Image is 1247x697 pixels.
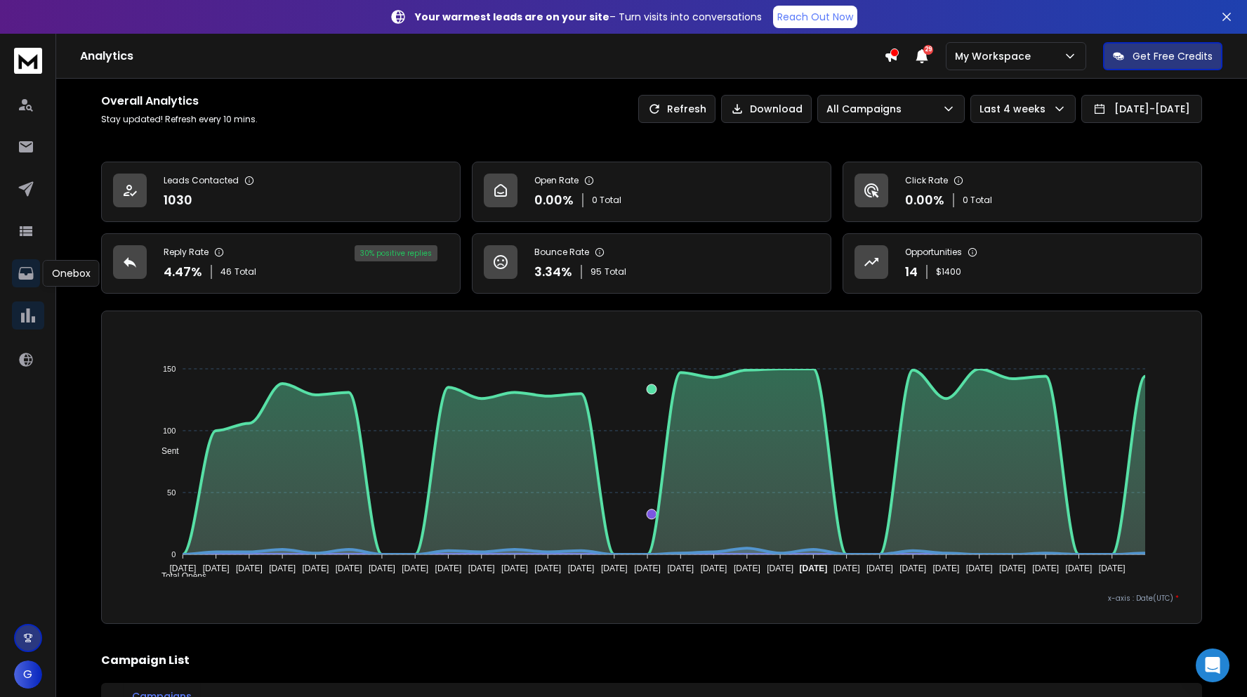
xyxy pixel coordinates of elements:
[124,593,1179,604] p: x-axis : Date(UTC)
[979,102,1051,116] p: Last 4 weeks
[171,550,176,559] tspan: 0
[14,660,42,689] button: G
[667,564,694,573] tspan: [DATE]
[302,564,329,573] tspan: [DATE]
[501,564,528,573] tspan: [DATE]
[1066,564,1093,573] tspan: [DATE]
[163,426,176,435] tspan: 100
[101,233,461,294] a: Reply Rate4.47%46Total30% positive replies
[164,247,209,258] p: Reply Rate
[568,564,595,573] tspan: [DATE]
[355,245,437,261] div: 30 % positive replies
[369,564,395,573] tspan: [DATE]
[1196,649,1229,682] div: Open Intercom Messenger
[468,564,495,573] tspan: [DATE]
[936,266,961,278] p: $ 1400
[963,195,992,206] p: 0 Total
[826,102,907,116] p: All Campaigns
[202,564,229,573] tspan: [DATE]
[843,233,1202,294] a: Opportunities14$1400
[1103,42,1222,70] button: Get Free Credits
[415,10,609,24] strong: Your warmest leads are on your site
[14,48,42,74] img: logo
[905,175,948,186] p: Click Rate
[601,564,628,573] tspan: [DATE]
[721,95,812,123] button: Download
[402,564,428,573] tspan: [DATE]
[435,564,461,573] tspan: [DATE]
[592,195,621,206] p: 0 Total
[1033,564,1060,573] tspan: [DATE]
[164,190,192,210] p: 1030
[833,564,860,573] tspan: [DATE]
[966,564,993,573] tspan: [DATE]
[999,564,1026,573] tspan: [DATE]
[163,365,176,373] tspan: 150
[866,564,893,573] tspan: [DATE]
[101,162,461,222] a: Leads Contacted1030
[534,247,589,258] p: Bounce Rate
[590,266,602,278] span: 95
[269,564,296,573] tspan: [DATE]
[80,48,884,65] h1: Analytics
[415,10,762,24] p: – Turn visits into conversations
[236,564,263,573] tspan: [DATE]
[472,162,831,222] a: Open Rate0.00%0 Total
[220,266,232,278] span: 46
[534,564,561,573] tspan: [DATE]
[905,262,918,282] p: 14
[667,102,706,116] p: Refresh
[101,114,258,125] p: Stay updated! Refresh every 10 mins.
[638,95,715,123] button: Refresh
[1099,564,1126,573] tspan: [DATE]
[534,175,579,186] p: Open Rate
[1133,49,1213,63] p: Get Free Credits
[777,10,853,24] p: Reach Out Now
[734,564,760,573] tspan: [DATE]
[472,233,831,294] a: Bounce Rate3.34%95Total
[767,564,793,573] tspan: [DATE]
[634,564,661,573] tspan: [DATE]
[534,262,572,282] p: 3.34 %
[843,162,1202,222] a: Click Rate0.00%0 Total
[164,175,239,186] p: Leads Contacted
[335,564,362,573] tspan: [DATE]
[151,571,206,581] span: Total Opens
[151,446,179,456] span: Sent
[905,247,962,258] p: Opportunities
[1081,95,1202,123] button: [DATE]-[DATE]
[933,564,960,573] tspan: [DATE]
[955,49,1036,63] p: My Workspace
[800,564,828,573] tspan: [DATE]
[167,488,176,497] tspan: 50
[534,190,574,210] p: 0.00 %
[750,102,803,116] p: Download
[101,652,1202,669] h2: Campaign List
[101,93,258,110] h1: Overall Analytics
[235,266,256,278] span: Total
[164,262,202,282] p: 4.47 %
[773,6,857,28] a: Reach Out Now
[899,564,926,573] tspan: [DATE]
[43,260,100,287] div: Onebox
[923,45,933,55] span: 29
[169,564,196,573] tspan: [DATE]
[605,266,626,278] span: Total
[701,564,727,573] tspan: [DATE]
[905,190,944,210] p: 0.00 %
